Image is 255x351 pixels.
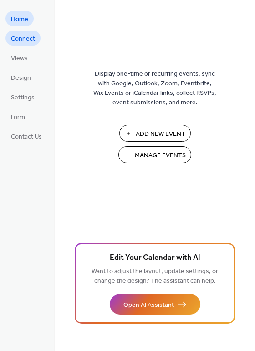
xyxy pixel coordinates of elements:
a: Home [5,11,34,26]
a: Connect [5,31,41,46]
span: Manage Events [135,151,186,160]
a: Contact Us [5,129,47,144]
span: Open AI Assistant [123,300,174,310]
button: Manage Events [118,146,191,163]
span: Home [11,15,28,24]
a: Design [5,70,36,85]
span: Settings [11,93,35,103]
span: Design [11,73,31,83]
span: Contact Us [11,132,42,142]
a: Settings [5,89,40,104]
button: Add New Event [119,125,191,142]
span: Want to adjust the layout, update settings, or change the design? The assistant can help. [92,265,218,287]
span: Add New Event [136,129,185,139]
span: Display one-time or recurring events, sync with Google, Outlook, Zoom, Eventbrite, Wix Events or ... [93,69,216,108]
a: Form [5,109,31,124]
span: Edit Your Calendar with AI [110,252,200,264]
span: Connect [11,34,35,44]
button: Open AI Assistant [110,294,200,315]
span: Views [11,54,28,63]
span: Form [11,113,25,122]
a: Views [5,50,33,65]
